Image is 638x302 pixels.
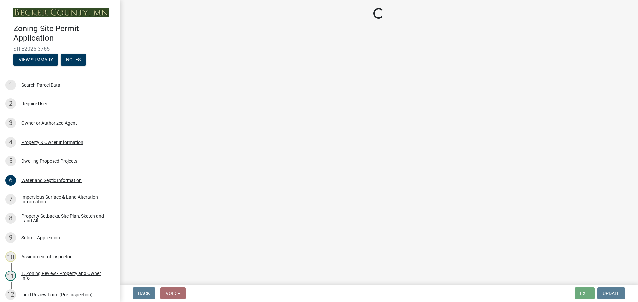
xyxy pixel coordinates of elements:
[21,214,109,223] div: Property Setbacks, Site Plan, Sketch and Land Alt
[61,54,86,66] button: Notes
[5,118,16,128] div: 3
[21,178,82,183] div: Water and Septic Information
[138,291,150,296] span: Back
[5,80,16,90] div: 1
[5,251,16,262] div: 10
[5,175,16,186] div: 6
[5,137,16,148] div: 4
[21,195,109,204] div: Impervious Surface & Land Alteration Information
[133,287,155,299] button: Back
[5,194,16,205] div: 7
[603,291,620,296] span: Update
[21,271,109,280] div: 1. Zoning Review - Property and Owner Info
[597,287,625,299] button: Update
[21,101,47,106] div: Require User
[21,159,77,163] div: Dwelling Proposed Projects
[21,292,93,297] div: Field Review Form (Pre-Inspection)
[21,235,60,240] div: Submit Application
[5,289,16,300] div: 12
[61,57,86,63] wm-modal-confirm: Notes
[13,8,109,17] img: Becker County, Minnesota
[13,46,106,52] span: SITE2025-3765
[5,156,16,166] div: 5
[5,213,16,224] div: 8
[21,121,77,125] div: Owner or Authorized Agent
[166,291,176,296] span: Void
[5,271,16,281] div: 11
[160,287,186,299] button: Void
[575,287,595,299] button: Exit
[13,24,114,43] h4: Zoning-Site Permit Application
[5,98,16,109] div: 2
[21,254,72,259] div: Assignment of Inspector
[13,54,58,66] button: View Summary
[21,83,60,87] div: Search Parcel Data
[21,140,83,145] div: Property & Owner Information
[5,232,16,243] div: 9
[13,57,58,63] wm-modal-confirm: Summary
